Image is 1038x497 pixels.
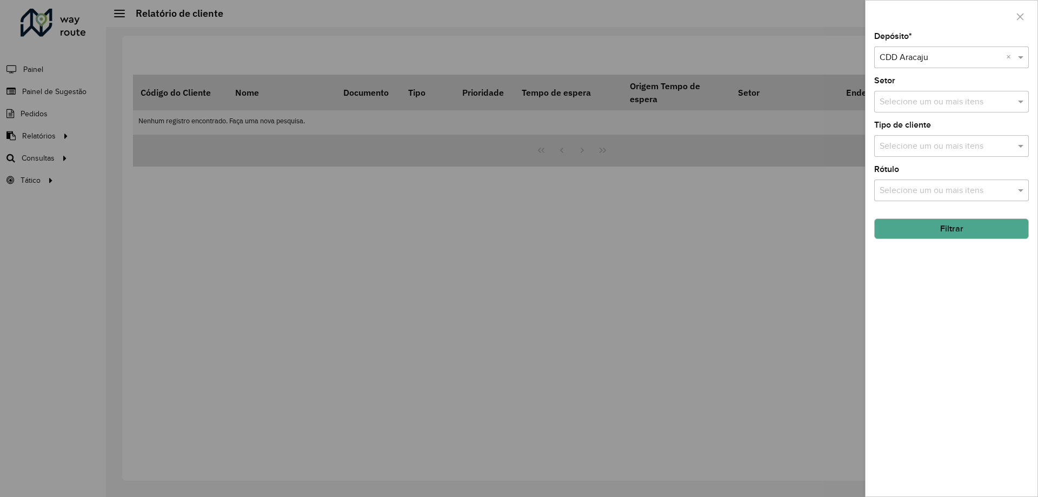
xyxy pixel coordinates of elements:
[1006,51,1015,64] span: Clear all
[874,30,912,43] label: Depósito
[874,74,895,87] label: Setor
[874,163,899,176] label: Rótulo
[874,218,1029,239] button: Filtrar
[874,118,931,131] label: Tipo de cliente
